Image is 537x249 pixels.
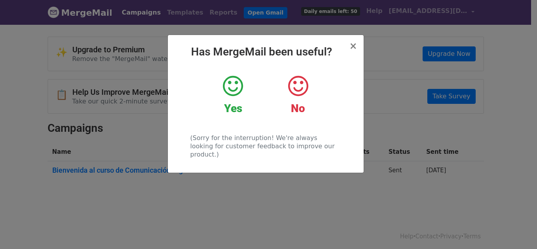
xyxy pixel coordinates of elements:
strong: No [291,102,305,115]
span: × [349,41,357,52]
a: No [271,74,324,115]
h2: Has MergeMail been useful? [174,45,357,59]
a: Yes [206,74,259,115]
strong: Yes [224,102,242,115]
button: Close [349,41,357,51]
p: (Sorry for the interruption! We're always looking for customer feedback to improve our product.) [190,134,341,159]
